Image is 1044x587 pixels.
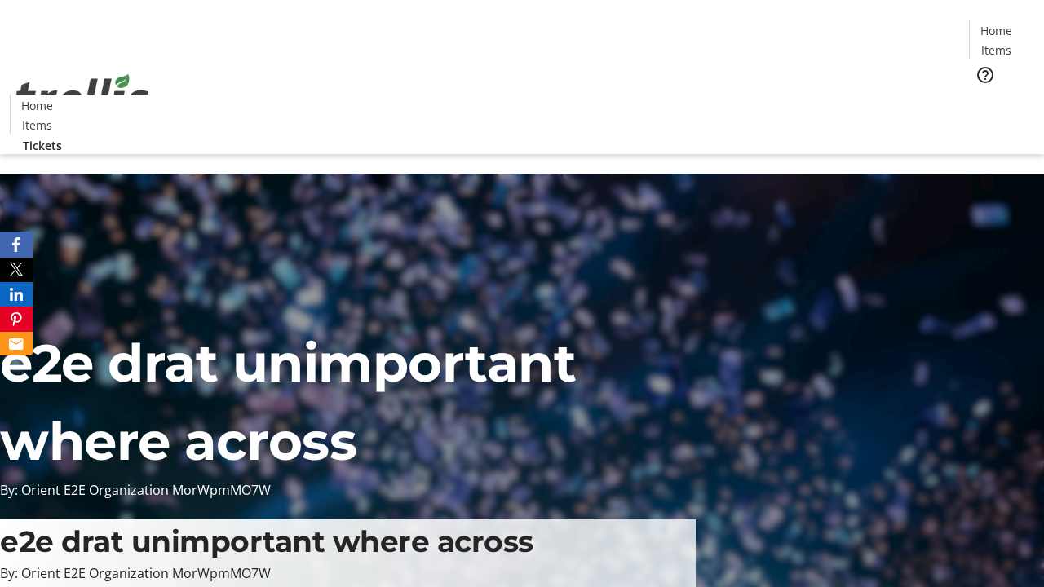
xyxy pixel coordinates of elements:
[11,97,63,114] a: Home
[970,22,1022,39] a: Home
[23,137,62,154] span: Tickets
[11,117,63,134] a: Items
[969,59,1002,91] button: Help
[981,42,1011,59] span: Items
[10,56,155,138] img: Orient E2E Organization MorWpmMO7W's Logo
[22,117,52,134] span: Items
[21,97,53,114] span: Home
[980,22,1012,39] span: Home
[982,95,1021,112] span: Tickets
[10,137,75,154] a: Tickets
[969,95,1034,112] a: Tickets
[970,42,1022,59] a: Items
